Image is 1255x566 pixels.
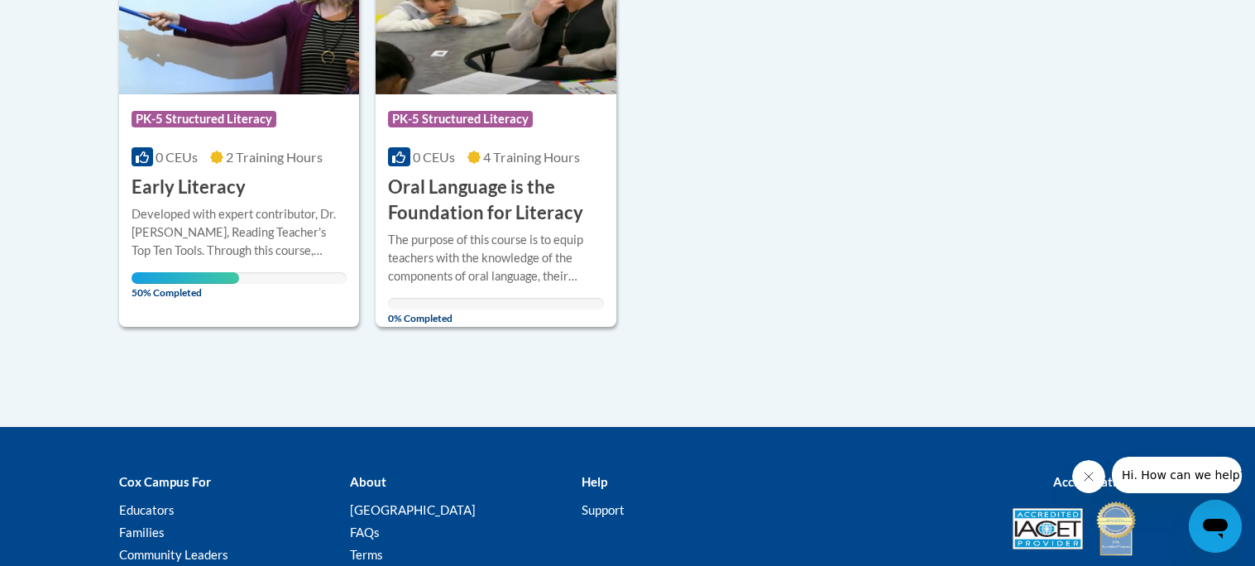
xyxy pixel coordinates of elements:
[350,474,386,489] b: About
[388,111,533,127] span: PK-5 Structured Literacy
[483,149,580,165] span: 4 Training Hours
[582,502,625,517] a: Support
[1112,457,1242,493] iframe: Message from company
[156,149,198,165] span: 0 CEUs
[119,502,175,517] a: Educators
[10,12,134,25] span: Hi. How can we help?
[1095,500,1137,558] img: IDA® Accredited
[1189,500,1242,553] iframe: Button to launch messaging window
[388,231,604,285] div: The purpose of this course is to equip teachers with the knowledge of the components of oral lang...
[132,175,246,200] h3: Early Literacy
[1072,460,1105,493] iframe: Close message
[119,547,228,562] a: Community Leaders
[132,111,276,127] span: PK-5 Structured Literacy
[582,474,607,489] b: Help
[119,474,211,489] b: Cox Campus For
[1053,474,1137,489] b: Accreditations
[1013,508,1083,549] img: Accredited IACET® Provider
[350,502,476,517] a: [GEOGRAPHIC_DATA]
[132,272,239,299] span: 50% Completed
[350,547,383,562] a: Terms
[388,175,604,226] h3: Oral Language is the Foundation for Literacy
[226,149,323,165] span: 2 Training Hours
[413,149,455,165] span: 0 CEUs
[119,525,165,540] a: Families
[132,272,239,284] div: Your progress
[132,205,347,260] div: Developed with expert contributor, Dr. [PERSON_NAME], Reading Teacher's Top Ten Tools. Through th...
[350,525,380,540] a: FAQs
